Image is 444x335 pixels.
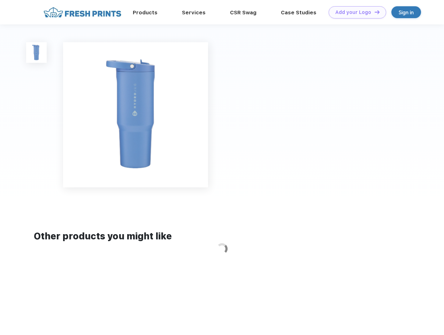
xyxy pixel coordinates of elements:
div: Other products you might like [34,230,410,243]
img: func=resize&h=640 [63,42,208,187]
img: DT [375,10,380,14]
a: Products [133,9,158,16]
img: func=resize&h=100 [26,42,47,63]
a: Sign in [391,6,421,18]
div: Add your Logo [335,9,371,15]
img: fo%20logo%202.webp [41,6,123,18]
div: Sign in [399,8,414,16]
